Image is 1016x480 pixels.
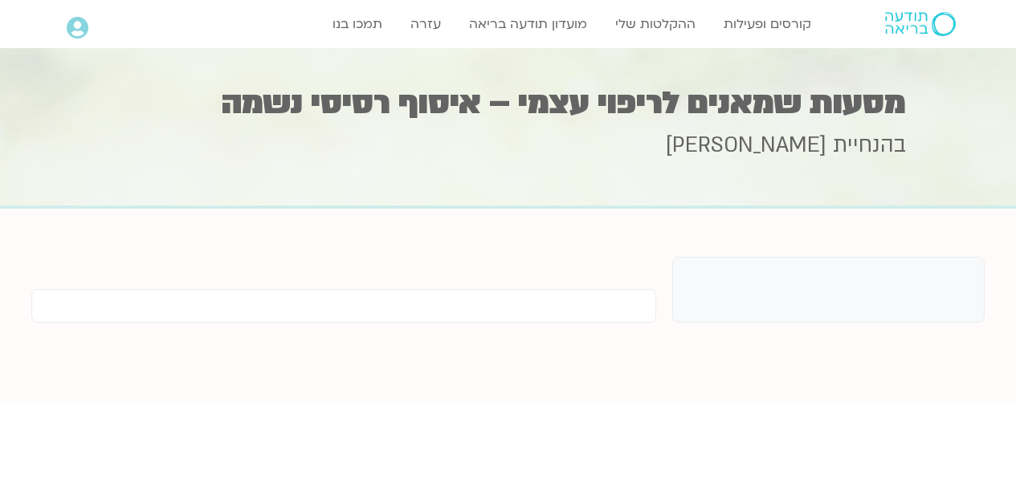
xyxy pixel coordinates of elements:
[885,12,956,36] img: תודעה בריאה
[666,131,826,160] span: [PERSON_NAME]
[111,87,906,119] h1: מסעות שמאנים לריפוי עצמי – איסוף רסיסי נשמה
[461,9,595,39] a: מועדון תודעה בריאה
[833,131,906,160] span: בהנחיית
[607,9,704,39] a: ההקלטות שלי
[402,9,449,39] a: עזרה
[716,9,819,39] a: קורסים ופעילות
[324,9,390,39] a: תמכו בנו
